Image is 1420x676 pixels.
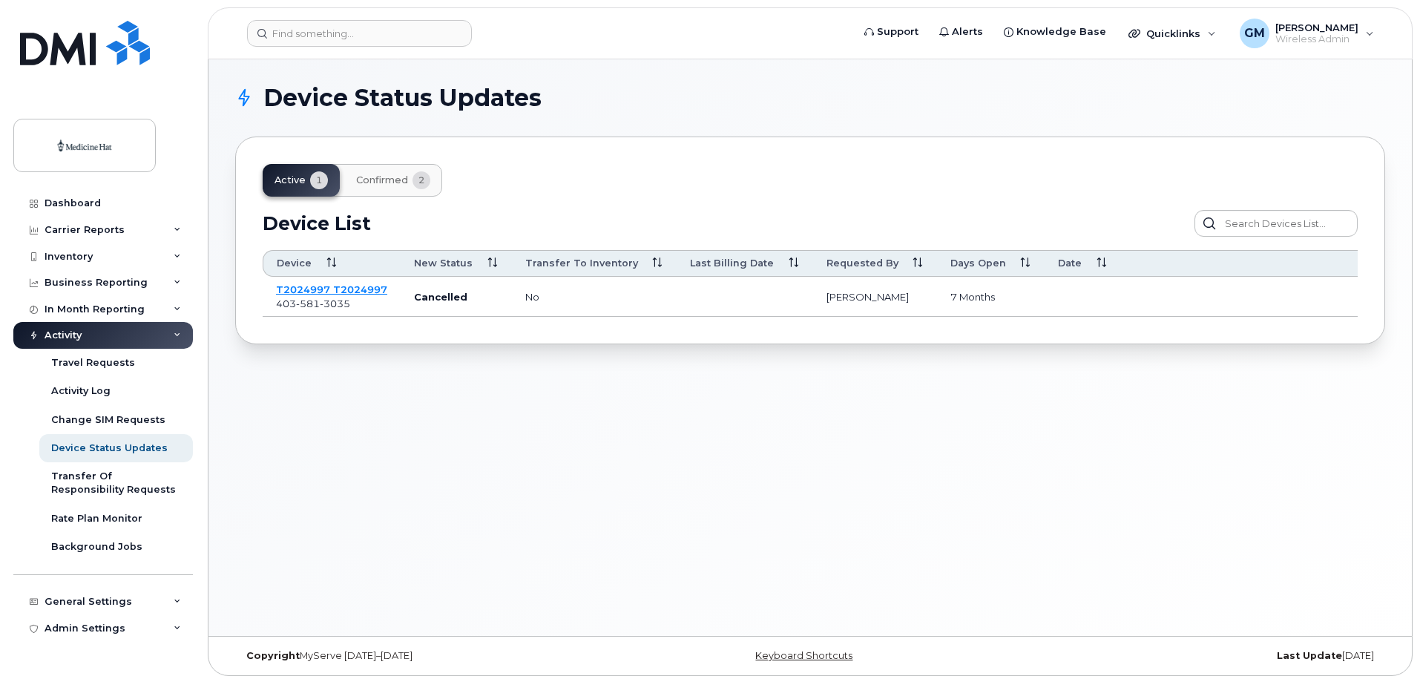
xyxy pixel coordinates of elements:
[1277,650,1342,661] strong: Last Update
[277,257,312,270] span: Device
[401,277,511,317] td: Cancelled
[412,171,430,189] span: 2
[276,283,387,295] a: T2024997 T2024997
[950,257,1006,270] span: Days Open
[937,277,1045,317] td: 7 months
[525,257,638,270] span: Transfer to inventory
[296,298,320,309] span: 581
[826,257,898,270] span: Requested By
[1058,257,1082,270] span: Date
[414,257,473,270] span: New Status
[1194,210,1358,237] input: Search Devices List...
[1002,650,1385,662] div: [DATE]
[235,650,619,662] div: MyServe [DATE]–[DATE]
[690,257,774,270] span: Last Billing Date
[755,650,852,661] a: Keyboard Shortcuts
[320,298,350,309] span: 3035
[813,277,937,317] td: [PERSON_NAME]
[276,298,350,309] span: 403
[263,212,371,234] h2: Device List
[263,87,542,109] span: Device Status Updates
[512,277,677,317] td: no
[356,174,408,186] span: Confirmed
[246,650,300,661] strong: Copyright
